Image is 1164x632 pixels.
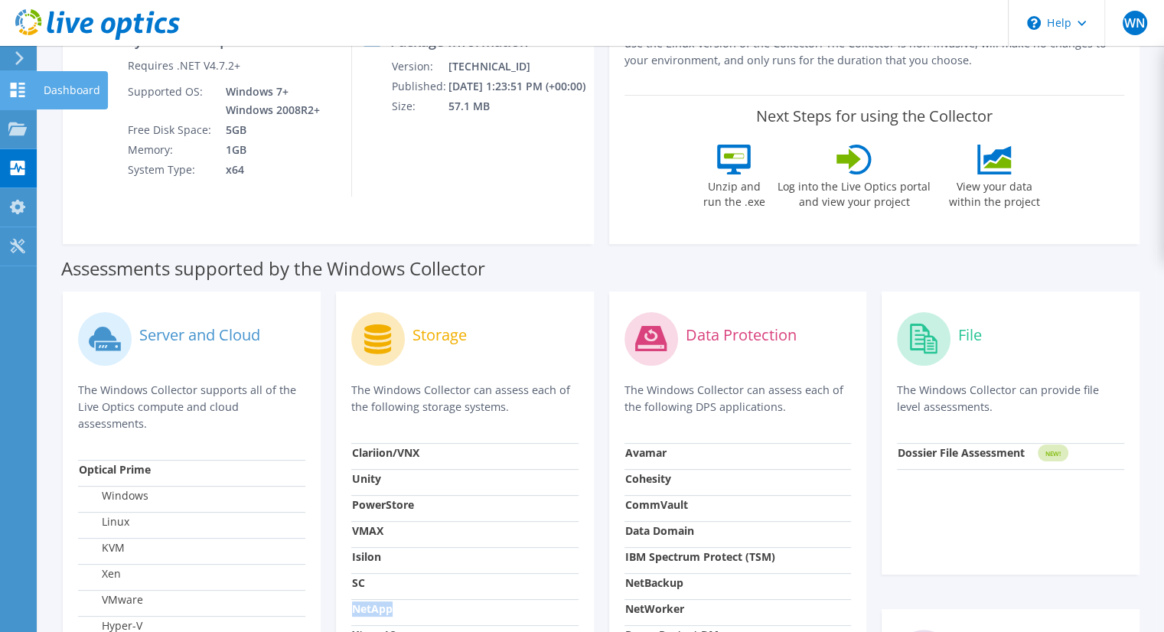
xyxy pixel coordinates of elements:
strong: Data Domain [625,523,694,538]
strong: Unity [352,471,381,486]
strong: PowerStore [352,497,414,512]
td: 5GB [214,120,323,140]
label: Windows [79,488,148,503]
strong: NetWorker [625,601,684,616]
p: The Windows Collector can provide file level assessments. [897,382,1124,415]
p: The Windows Collector can assess each of the following DPS applications. [624,382,852,415]
label: System Prerequisites [127,33,266,48]
strong: IBM Spectrum Protect (TSM) [625,549,775,564]
label: Storage [412,327,467,343]
label: Requires .NET V4.7.2+ [128,58,240,73]
label: Log into the Live Optics portal and view your project [777,174,931,210]
td: Supported OS: [127,82,214,120]
label: VMware [79,592,143,608]
span: WN [1123,11,1147,35]
label: View your data within the project [939,174,1049,210]
div: Dashboard [36,71,108,109]
strong: CommVault [625,497,688,512]
strong: Dossier File Assessment [898,445,1025,460]
strong: NetBackup [625,575,683,590]
strong: NetApp [352,601,393,616]
label: Next Steps for using the Collector [756,107,993,125]
strong: VMAX [352,523,383,538]
label: Linux [79,514,129,529]
td: Windows 7+ Windows 2008R2+ [214,82,323,120]
td: Size: [391,96,447,116]
td: x64 [214,160,323,180]
td: Published: [391,77,447,96]
label: Data Protection [686,327,797,343]
td: 57.1 MB [448,96,587,116]
label: Unzip and run the .exe [699,174,769,210]
strong: Clariion/VNX [352,445,419,460]
td: Free Disk Space: [127,120,214,140]
p: The Windows Collector supports all of the Live Optics compute and cloud assessments. [78,382,305,432]
td: [DATE] 1:23:51 PM (+00:00) [448,77,587,96]
td: [TECHNICAL_ID] [448,57,587,77]
label: KVM [79,540,125,555]
td: Version: [391,57,447,77]
label: File [958,327,982,343]
strong: SC [352,575,365,590]
svg: \n [1027,16,1041,30]
label: Assessments supported by the Windows Collector [61,261,485,276]
label: Xen [79,566,121,582]
td: 1GB [214,140,323,160]
tspan: NEW! [1045,449,1061,458]
strong: Optical Prime [79,462,151,477]
strong: Isilon [352,549,381,564]
td: Memory: [127,140,214,160]
label: Server and Cloud [139,327,260,343]
td: System Type: [127,160,214,180]
p: The Windows Collector can assess each of the following storage systems. [351,382,579,415]
strong: Cohesity [625,471,671,486]
label: Package Information [390,34,527,49]
strong: Avamar [625,445,667,460]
